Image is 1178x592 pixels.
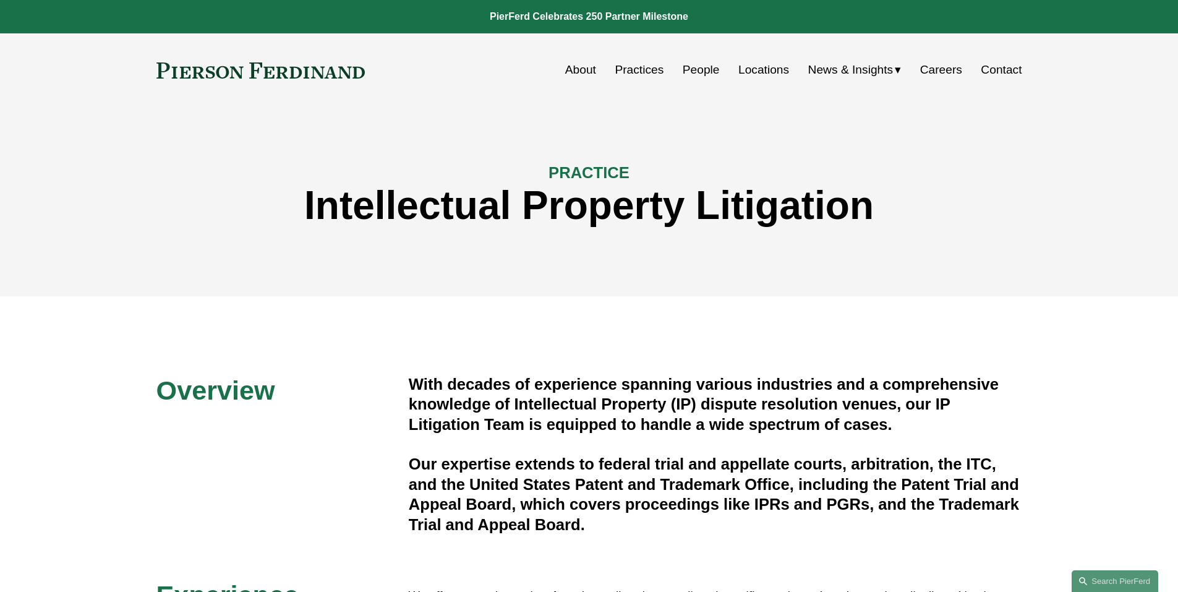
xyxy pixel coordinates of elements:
[808,58,902,82] a: folder dropdown
[565,58,596,82] a: About
[548,164,630,181] span: PRACTICE
[683,58,720,82] a: People
[615,58,664,82] a: Practices
[1072,570,1158,592] a: Search this site
[808,59,894,81] span: News & Insights
[738,58,789,82] a: Locations
[409,454,1022,534] h4: Our expertise extends to federal trial and appellate courts, arbitration, the ITC, and the United...
[981,58,1022,82] a: Contact
[156,375,275,405] span: Overview
[156,183,1022,228] h1: Intellectual Property Litigation
[920,58,962,82] a: Careers
[409,374,1022,434] h4: With decades of experience spanning various industries and a comprehensive knowledge of Intellect...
